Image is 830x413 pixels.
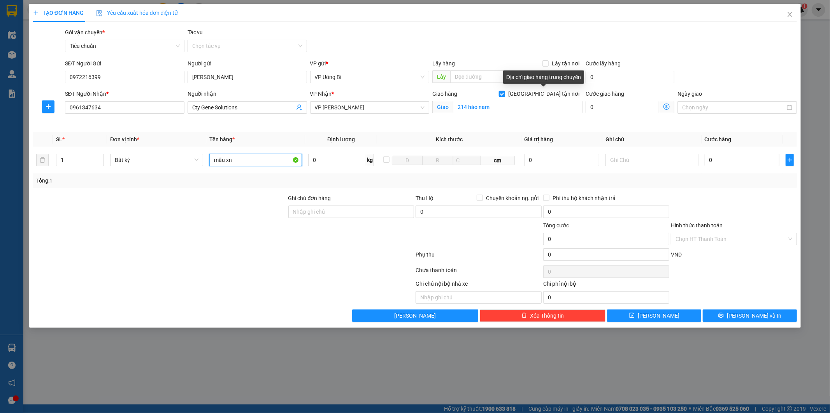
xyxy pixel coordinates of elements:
span: Tên hàng [209,136,235,142]
span: dollar-circle [663,104,670,110]
span: Phí thu hộ khách nhận trả [549,194,619,202]
label: Cước lấy hàng [586,60,621,67]
span: kg [366,154,374,166]
span: Giá trị hàng [525,136,553,142]
button: plus [42,100,54,113]
button: delete [36,154,49,166]
input: R [422,156,453,165]
input: Cước giao hàng [586,101,659,113]
span: Thu Hộ [416,195,433,201]
span: Bất kỳ [115,154,198,166]
span: Kích thước [436,136,463,142]
label: Tác vụ [188,29,203,35]
span: [PERSON_NAME] [638,311,679,320]
span: Lấy [432,70,450,83]
span: Lấy hàng [432,60,455,67]
div: Chi phí nội bộ [543,279,669,291]
span: plus [786,157,794,163]
button: Close [779,4,801,26]
span: VP Uông Bí [315,71,425,83]
span: Tiêu chuẩn [70,40,180,52]
span: [PERSON_NAME] [394,311,436,320]
img: icon [96,10,102,16]
button: printer[PERSON_NAME] và In [703,309,797,322]
span: cm [481,156,515,165]
span: Gửi hàng Hạ Long: Hotline: [12,52,88,66]
span: Yêu cầu xuất hóa đơn điện tử [96,10,178,16]
button: deleteXóa Thông tin [480,309,606,322]
input: 0 [525,154,599,166]
span: VP Nhận [310,91,332,97]
input: Ghi Chú [605,154,698,166]
span: Cước hàng [705,136,732,142]
button: [PERSON_NAME] [352,309,478,322]
label: Hình thức thanh toán [671,222,723,228]
th: Ghi chú [602,132,702,147]
div: Tổng: 1 [36,176,320,185]
div: Chưa thanh toán [415,266,543,279]
input: VD: Bàn, Ghế [209,154,302,166]
div: SĐT Người Nhận [65,90,184,98]
label: Ghi chú đơn hàng [288,195,331,201]
strong: 024 3236 3236 - [13,30,88,43]
input: Ngày giao [682,103,785,112]
input: Cước lấy hàng [586,71,674,83]
span: [PERSON_NAME] và In [727,311,781,320]
span: Tổng cước [543,222,569,228]
span: VND [671,251,682,258]
span: Gói vận chuyển [65,29,105,35]
span: plus [42,104,54,110]
label: Ngày giao [677,91,702,97]
input: Ghi chú đơn hàng [288,206,414,218]
span: Giao [432,101,453,113]
span: Xóa Thông tin [530,311,564,320]
div: Người gửi [188,59,307,68]
strong: 0888 827 827 - 0848 827 827 [26,37,87,50]
span: Giao hàng [432,91,457,97]
input: D [392,156,423,165]
span: Chuyển khoản ng. gửi [483,194,542,202]
strong: Công ty TNHH Phúc Xuyên [18,4,82,21]
input: Nhập ghi chú [416,291,542,304]
span: TẠO ĐƠN HÀNG [33,10,84,16]
button: plus [786,154,794,166]
span: Đơn vị tính [110,136,139,142]
div: Địa chỉ giao hàng trung chuyển [503,70,584,84]
span: printer [718,313,724,319]
input: Dọc đường [450,70,583,83]
span: save [629,313,635,319]
span: close [787,11,793,18]
span: Gửi hàng [GEOGRAPHIC_DATA]: Hotline: [13,23,88,50]
div: SĐT Người Gửi [65,59,184,68]
input: Giao tận nơi [453,101,583,113]
span: SL [56,136,62,142]
div: Người nhận [188,90,307,98]
input: C [453,156,481,165]
div: Ghi chú nội bộ nhà xe [416,279,542,291]
span: Lấy tận nơi [549,59,583,68]
label: Cước giao hàng [586,91,624,97]
div: VP gửi [310,59,430,68]
div: Phụ thu [415,250,543,264]
span: VP Minh Khai [315,102,425,113]
span: user-add [296,104,302,111]
span: plus [33,10,39,16]
button: save[PERSON_NAME] [607,309,701,322]
span: delete [521,313,527,319]
span: [GEOGRAPHIC_DATA] tận nơi [505,90,583,98]
span: Định lượng [327,136,355,142]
